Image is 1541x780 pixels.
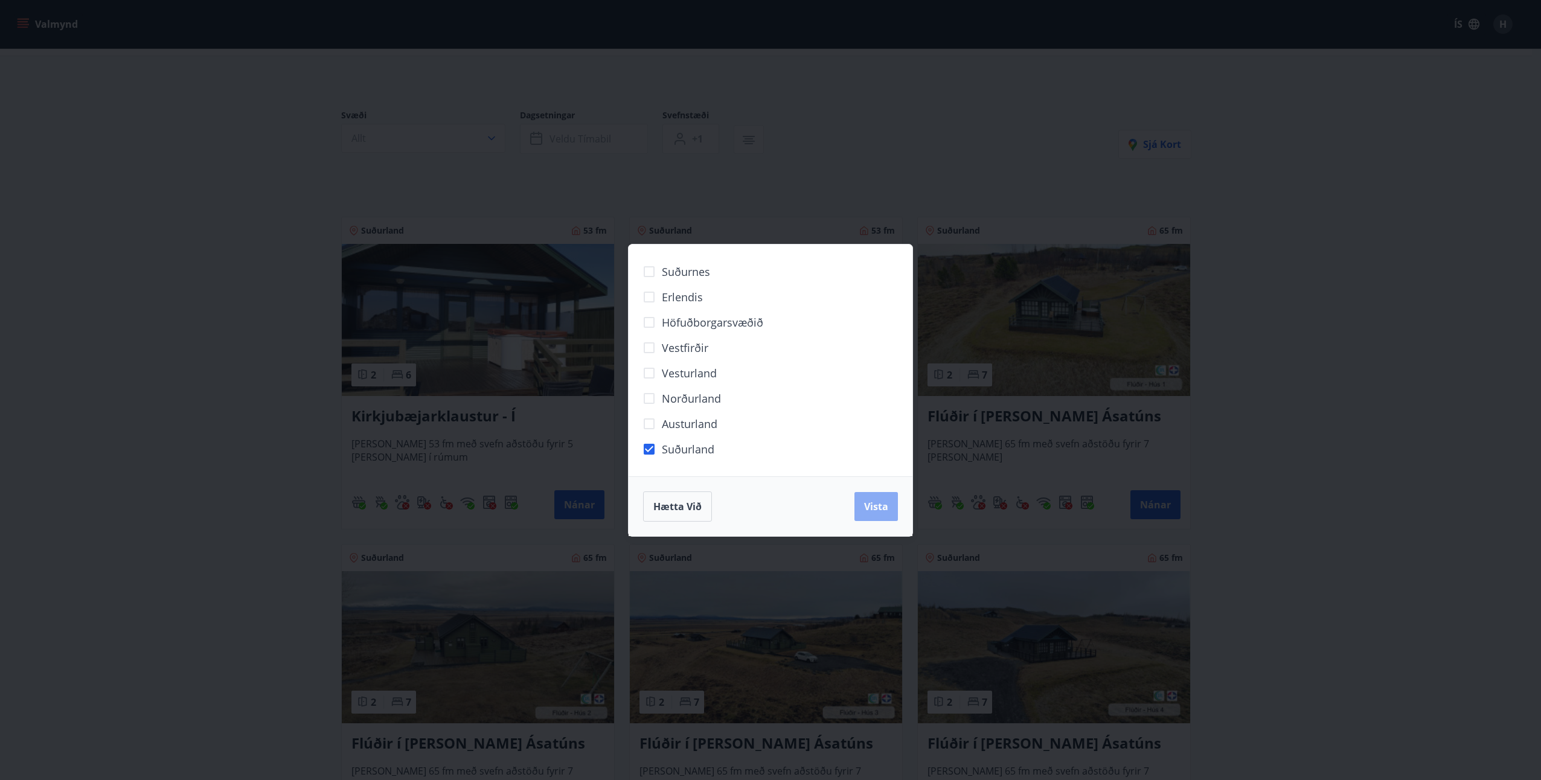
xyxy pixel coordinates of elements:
[662,264,710,280] span: Suðurnes
[662,441,714,457] span: Suðurland
[662,315,763,330] span: Höfuðborgarsvæðið
[854,492,898,521] button: Vista
[662,365,717,381] span: Vesturland
[662,391,721,406] span: Norðurland
[643,491,712,522] button: Hætta við
[653,500,702,513] span: Hætta við
[662,289,703,305] span: Erlendis
[662,416,717,432] span: Austurland
[864,500,888,513] span: Vista
[662,340,708,356] span: Vestfirðir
